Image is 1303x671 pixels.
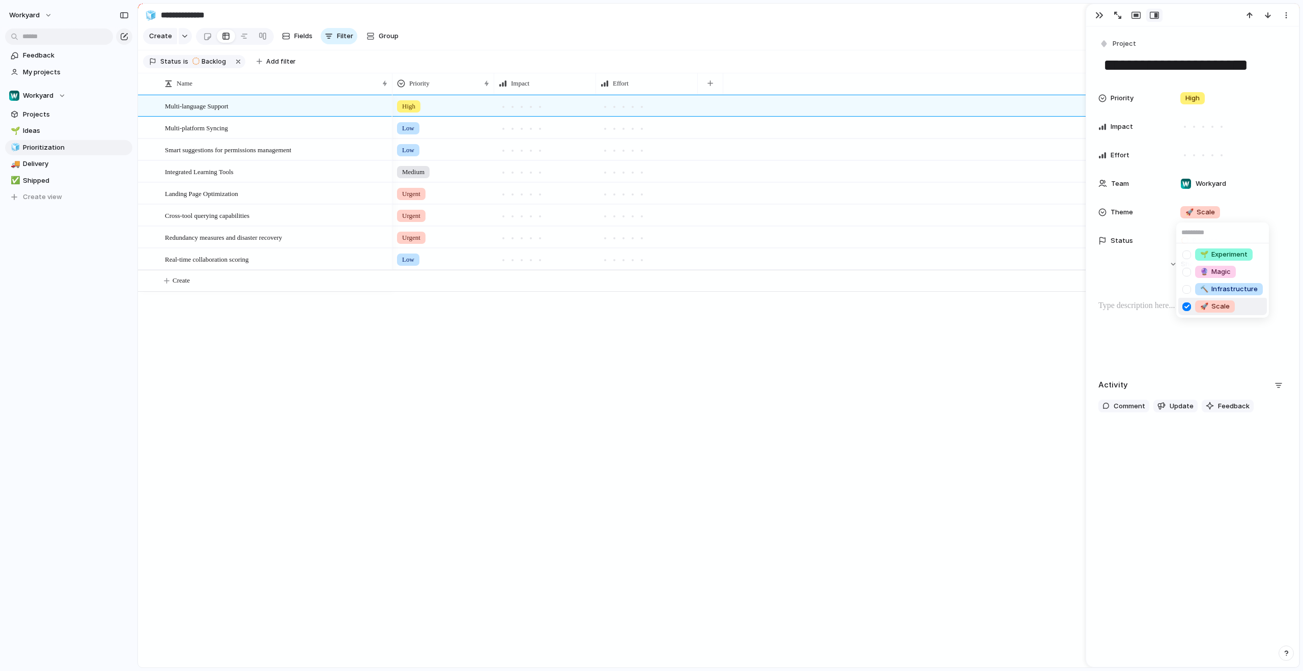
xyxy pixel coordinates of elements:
span: Infrastructure [1200,284,1258,294]
span: Magic [1200,267,1231,277]
span: Scale [1200,301,1230,312]
span: 🔨 [1200,285,1208,293]
span: 🌱 [1200,250,1208,258]
span: 🔮 [1200,267,1208,275]
span: Experiment [1200,249,1248,260]
span: 🚀 [1200,302,1208,310]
